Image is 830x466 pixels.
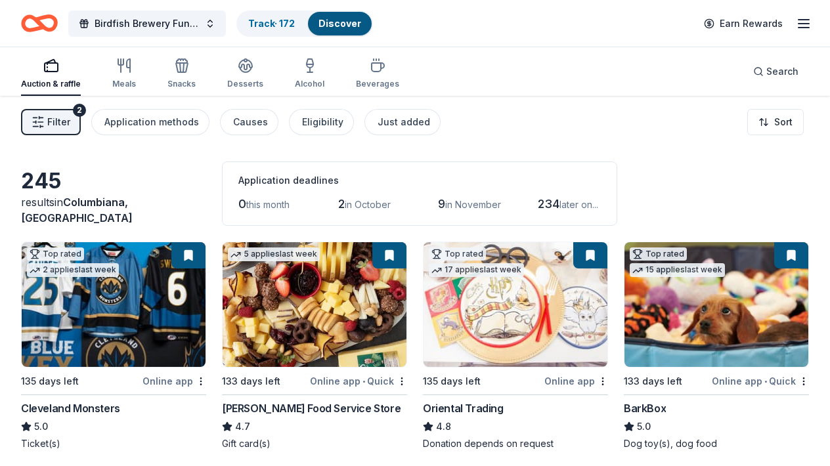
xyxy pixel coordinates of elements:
div: 2 applies last week [27,263,119,277]
span: in [21,196,133,224]
div: Ticket(s) [21,437,206,450]
img: Image for Cleveland Monsters [22,242,206,367]
button: Auction & raffle [21,53,81,96]
div: Oriental Trading [423,400,504,416]
button: Meals [112,53,136,96]
div: 245 [21,168,206,194]
div: Beverages [356,79,399,89]
div: [PERSON_NAME] Food Service Store [222,400,401,416]
button: Beverages [356,53,399,96]
div: Dog toy(s), dog food [624,437,809,450]
div: 135 days left [423,373,481,389]
a: Image for Gordon Food Service Store5 applieslast week133 days leftOnline app•Quick[PERSON_NAME] F... [222,242,407,450]
a: Image for Oriental TradingTop rated17 applieslast week135 days leftOnline appOriental Trading4.8D... [423,242,608,450]
img: Image for Oriental Trading [424,242,607,367]
div: 5 applies last week [228,247,320,261]
button: Birdfish Brewery Fundraiser [68,11,226,37]
div: Gift card(s) [222,437,407,450]
div: Auction & raffle [21,79,81,89]
button: Snacks [167,53,196,96]
button: Desserts [227,53,263,96]
span: 5.0 [34,419,48,434]
button: Filter2 [21,109,81,135]
span: Columbiana, [GEOGRAPHIC_DATA] [21,196,133,224]
div: Online app [544,373,608,389]
div: Meals [112,79,136,89]
span: 5.0 [637,419,651,434]
div: Application deadlines [238,173,601,188]
div: Online app [142,373,206,389]
span: 0 [238,197,246,211]
div: Cleveland Monsters [21,400,120,416]
div: Causes [233,114,268,130]
div: 133 days left [222,373,280,389]
a: Image for BarkBoxTop rated15 applieslast week133 days leftOnline app•QuickBarkBox5.0Dog toy(s), d... [624,242,809,450]
span: this month [246,199,290,210]
button: Sort [747,109,804,135]
div: 133 days left [624,373,682,389]
a: Discover [318,18,361,29]
span: 234 [538,197,559,211]
div: Desserts [227,79,263,89]
div: Top rated [429,247,486,261]
div: 17 applies last week [429,263,524,277]
div: Snacks [167,79,196,89]
div: BarkBox [624,400,666,416]
span: 4.8 [436,419,451,434]
button: Causes [220,109,278,135]
div: Donation depends on request [423,437,608,450]
span: in November [445,199,501,210]
div: 135 days left [21,373,79,389]
div: Top rated [27,247,84,261]
div: Top rated [630,247,687,261]
button: Just added [364,109,441,135]
span: Filter [47,114,70,130]
button: Track· 172Discover [236,11,373,37]
span: • [362,376,365,387]
a: Home [21,8,58,39]
a: Image for Cleveland MonstersTop rated2 applieslast week135 days leftOnline appCleveland Monsters5... [21,242,206,450]
div: Eligibility [302,114,343,130]
button: Eligibility [289,109,354,135]
div: Alcohol [295,79,324,89]
button: Application methods [91,109,209,135]
span: 2 [338,197,345,211]
div: 2 [73,104,86,117]
img: Image for BarkBox [624,242,808,367]
span: Birdfish Brewery Fundraiser [95,16,200,32]
span: Sort [774,114,793,130]
button: Alcohol [295,53,324,96]
a: Track· 172 [248,18,295,29]
div: Application methods [104,114,199,130]
div: results [21,194,206,226]
a: Earn Rewards [696,12,791,35]
span: in October [345,199,391,210]
div: Online app Quick [712,373,809,389]
span: Search [766,64,798,79]
div: 15 applies last week [630,263,725,277]
div: Online app Quick [310,373,407,389]
img: Image for Gordon Food Service Store [223,242,406,367]
span: 9 [438,197,445,211]
span: • [764,376,767,387]
button: Search [743,58,809,85]
span: 4.7 [235,419,250,434]
div: Just added [378,114,430,130]
span: later on... [559,199,598,210]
